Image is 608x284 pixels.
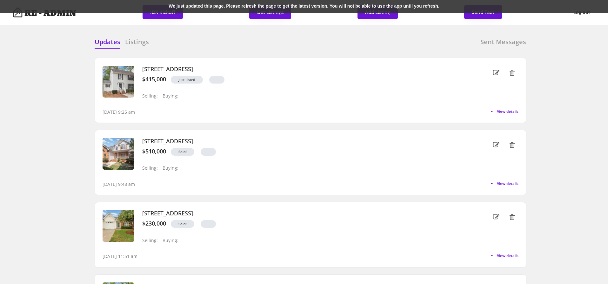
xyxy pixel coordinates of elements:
div: [DATE] 9:48 am [103,181,135,187]
button: Sold! [171,220,194,228]
div: Buying: [163,166,178,171]
img: 1ed201c30d192d229304325c7f4b640e-cc_ft_1536.webp [103,138,134,170]
span: View details [497,110,518,113]
span: View details [497,182,518,186]
div: Buying: [163,238,178,243]
div: Buying: [163,93,178,99]
button: View details [489,253,518,258]
h6: Listings [125,37,149,46]
button: View details [489,181,518,186]
div: Selling: [142,238,158,243]
h3: [STREET_ADDRESS] [142,138,464,145]
div: Selling: [142,93,158,99]
div: [DATE] 9:25 am [103,109,135,115]
h3: [STREET_ADDRESS] [142,210,464,217]
img: cd8816fb9bce6a616a60098beaada483-cc_ft_1536.webp [103,66,134,98]
div: $230,000 [142,220,166,227]
h3: [STREET_ADDRESS] [142,66,464,73]
div: [DATE] 11:51 am [103,253,137,260]
img: 705d1b3964394252670326be4e9417c7-cc_ft_1536.webp [103,210,134,242]
div: $510,000 [142,148,166,155]
h4: RE - ADMIN [24,9,76,17]
button: View details [489,109,518,114]
h6: Updates [95,37,120,46]
div: $415,000 [142,76,166,83]
button: Sold! [171,148,194,156]
div: Selling: [142,166,158,171]
span: View details [497,254,518,258]
h6: Sent Messages [480,37,526,46]
button: Just Listed [171,76,203,84]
